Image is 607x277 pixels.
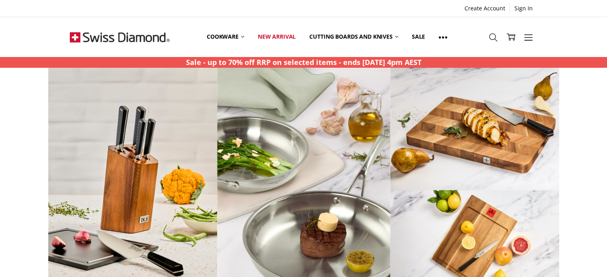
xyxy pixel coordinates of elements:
[200,19,251,55] a: Cookware
[510,3,537,14] a: Sign In
[432,19,454,55] a: Show All
[460,3,510,14] a: Create Account
[251,19,303,55] a: New arrival
[303,19,405,55] a: Cutting boards and knives
[186,57,421,67] strong: Sale - up to 70% off RRP on selected items - ends [DATE] 4pm AEST
[70,17,170,57] img: Free Shipping On Every Order
[405,19,432,55] a: Sale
